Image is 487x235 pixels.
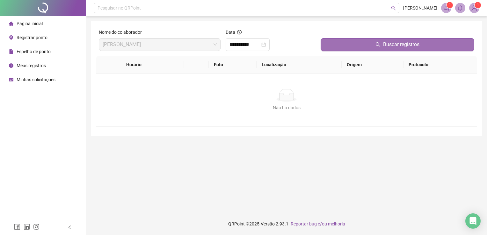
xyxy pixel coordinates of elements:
[9,35,13,40] span: environment
[17,35,47,40] span: Registrar ponto
[342,56,403,74] th: Origem
[403,56,477,74] th: Protocolo
[99,29,146,36] label: Nome do colaborador
[14,224,20,230] span: facebook
[457,5,463,11] span: bell
[17,21,43,26] span: Página inicial
[443,5,449,11] span: notification
[9,49,13,54] span: file
[86,213,487,235] footer: QRPoint © 2025 - 2.93.1 -
[209,56,257,74] th: Foto
[33,224,40,230] span: instagram
[17,77,55,82] span: Minhas solicitações
[104,104,469,111] div: Não há dados
[321,38,474,51] button: Buscar registros
[17,49,51,54] span: Espelho de ponto
[9,21,13,26] span: home
[9,77,13,82] span: schedule
[68,225,72,230] span: left
[226,30,235,35] span: Data
[257,56,342,74] th: Localização
[121,56,184,74] th: Horário
[449,3,451,7] span: 1
[9,63,13,68] span: clock-circle
[375,42,381,47] span: search
[469,3,479,13] img: 95177
[391,6,396,11] span: search
[465,213,481,229] div: Open Intercom Messenger
[477,3,479,7] span: 1
[475,2,481,8] sup: Atualize o seu contato no menu Meus Dados
[261,221,275,226] span: Versão
[17,63,46,68] span: Meus registros
[403,4,437,11] span: [PERSON_NAME]
[237,30,242,34] span: question-circle
[103,39,217,51] span: ADRIANA DUARTE GAWLINSKI
[291,221,345,226] span: Reportar bug e/ou melhoria
[383,41,419,48] span: Buscar registros
[447,2,453,8] sup: 1
[24,224,30,230] span: linkedin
